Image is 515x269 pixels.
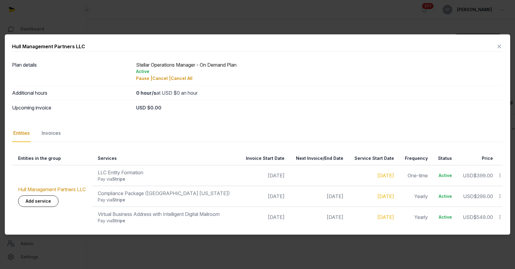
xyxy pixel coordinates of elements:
[12,125,31,142] div: Entities
[398,152,431,165] th: Frequency
[98,169,234,176] div: LLC Entity Formation
[473,214,493,220] span: $549.00
[92,152,238,165] th: Services
[98,218,234,224] div: Pay via
[437,172,452,179] div: Active
[463,214,473,220] span: USD
[12,104,131,111] dt: Upcoming invoice
[136,104,503,111] div: USD $0.00
[398,165,431,186] td: One-time
[152,76,171,81] span: Cancel |
[398,186,431,207] td: Yearly
[327,214,343,220] span: [DATE]
[18,186,86,192] a: Hull Management Partners LLC
[288,152,347,165] th: Next Invoice/End Date
[98,197,234,203] div: Pay via
[437,214,452,220] div: Active
[238,207,288,228] td: [DATE]
[112,176,125,182] span: Stripe
[12,43,85,50] div: Hull Management Partners LLC
[473,172,493,179] span: $399.00
[112,197,125,202] span: Stripe
[398,207,431,228] td: Yearly
[238,186,288,207] td: [DATE]
[136,76,152,81] span: Pause |
[474,193,493,199] span: $299.00
[377,193,394,199] a: [DATE]
[136,61,503,82] div: Stellar Operations Manager - On Demand Plan
[463,172,473,179] span: USD
[18,195,59,207] a: Add service
[377,172,394,179] a: [DATE]
[12,89,131,97] dt: Additional hours
[98,210,234,218] div: Virtual Business Address with Intelligent Digital Mailroom
[98,176,234,182] div: Pay via
[456,152,497,165] th: Price
[431,152,456,165] th: Status
[136,68,503,74] div: Active
[12,152,92,165] th: Entities in the group
[377,214,394,220] a: [DATE]
[12,61,131,82] dt: Plan details
[238,152,288,165] th: Invoice Start Date
[98,190,234,197] div: Compliance Package ([GEOGRAPHIC_DATA] [US_STATE])
[136,90,156,96] strong: 0 hour/s
[112,218,125,223] span: Stripe
[171,76,192,81] span: Cancel All
[327,193,343,199] span: [DATE]
[136,89,503,97] div: at USD $0 an hour
[12,125,503,142] nav: Tabs
[238,165,288,186] td: [DATE]
[40,125,62,142] div: Invoices
[463,193,474,199] span: USD
[437,193,452,199] div: Active
[347,152,398,165] th: Service Start Date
